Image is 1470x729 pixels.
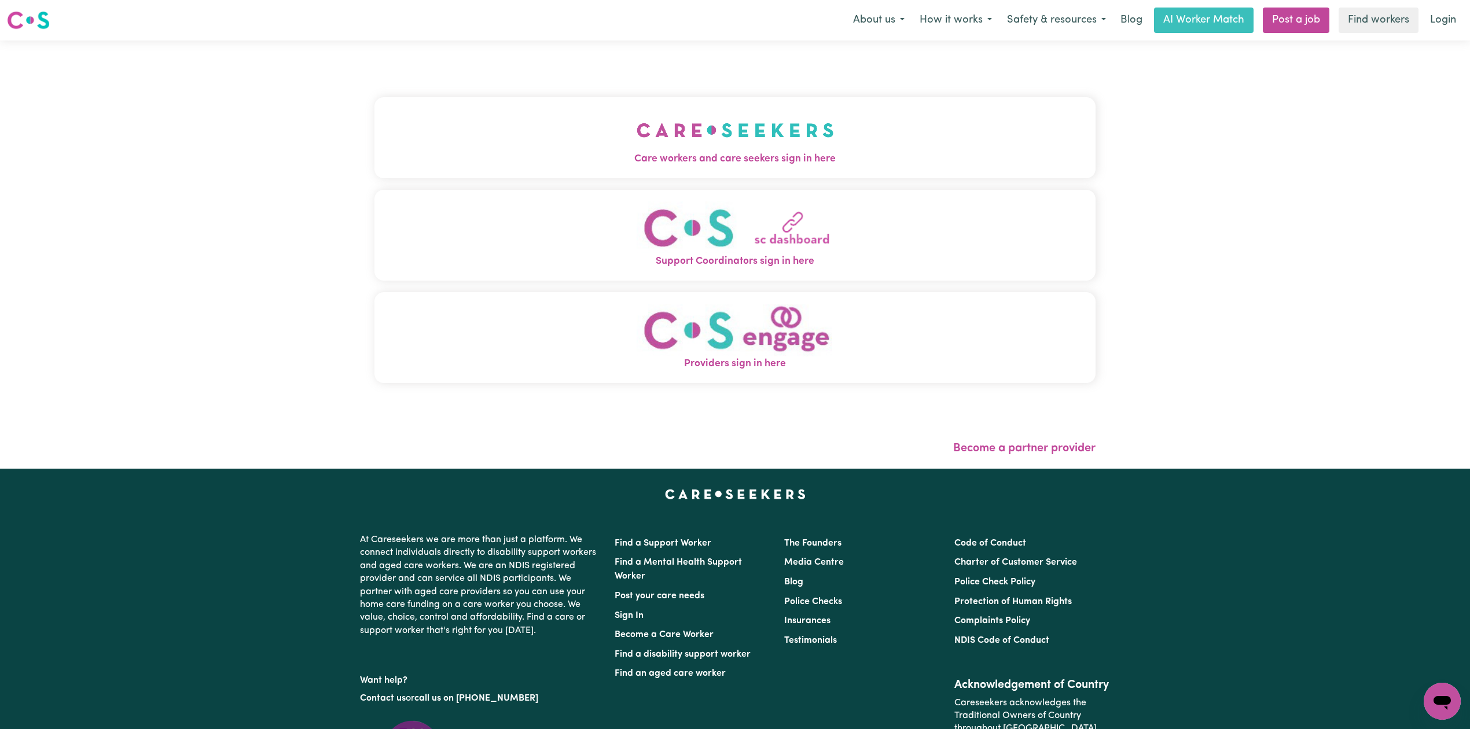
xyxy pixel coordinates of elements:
a: Blog [1113,8,1149,33]
a: Police Checks [784,597,842,606]
a: Login [1423,8,1463,33]
a: Post a job [1263,8,1329,33]
a: Complaints Policy [954,616,1030,625]
a: AI Worker Match [1154,8,1254,33]
a: Careseekers home page [665,489,806,499]
a: Find a disability support worker [615,650,751,659]
a: Blog [784,577,803,587]
p: or [360,687,601,709]
a: Find a Mental Health Support Worker [615,558,742,581]
button: Providers sign in here [374,292,1096,383]
p: At Careseekers we are more than just a platform. We connect individuals directly to disability su... [360,529,601,642]
a: Insurances [784,616,830,625]
a: Charter of Customer Service [954,558,1077,567]
span: Care workers and care seekers sign in here [374,152,1096,167]
a: Become a Care Worker [615,630,714,639]
a: Sign In [615,611,644,620]
img: Careseekers logo [7,10,50,31]
a: Media Centre [784,558,844,567]
button: How it works [912,8,999,32]
button: Care workers and care seekers sign in here [374,97,1096,178]
p: Want help? [360,669,601,687]
a: Contact us [360,694,406,703]
a: Protection of Human Rights [954,597,1072,606]
a: Post your care needs [615,591,704,601]
h2: Acknowledgement of Country [954,678,1110,692]
a: call us on [PHONE_NUMBER] [414,694,538,703]
a: The Founders [784,539,841,548]
a: Careseekers logo [7,7,50,34]
a: Find a Support Worker [615,539,711,548]
a: Testimonials [784,636,837,645]
a: Police Check Policy [954,577,1035,587]
span: Support Coordinators sign in here [374,254,1096,269]
a: Find workers [1339,8,1418,33]
a: Code of Conduct [954,539,1026,548]
iframe: Button to launch messaging window [1424,683,1461,720]
button: About us [846,8,912,32]
a: Find an aged care worker [615,669,726,678]
span: Providers sign in here [374,356,1096,371]
button: Support Coordinators sign in here [374,190,1096,281]
a: Become a partner provider [953,443,1096,454]
button: Safety & resources [999,8,1113,32]
a: NDIS Code of Conduct [954,636,1049,645]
